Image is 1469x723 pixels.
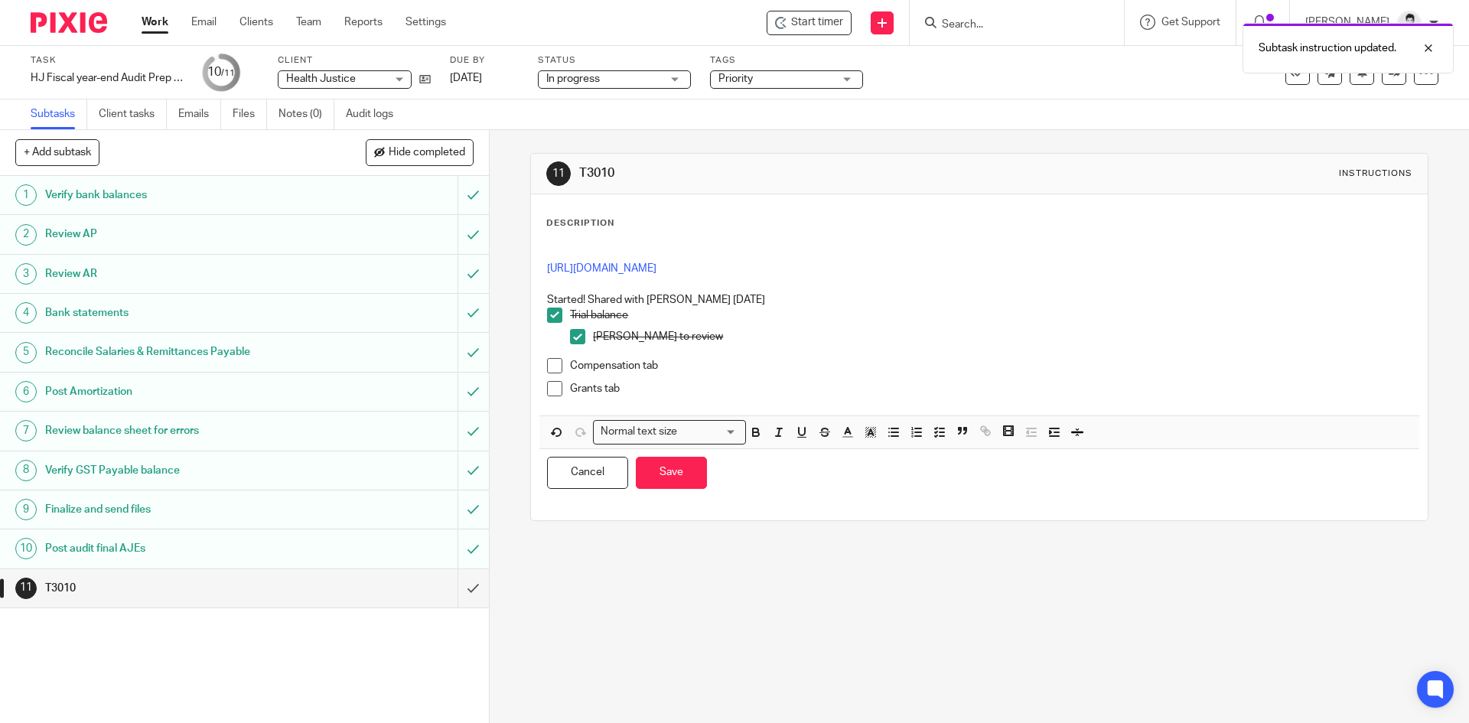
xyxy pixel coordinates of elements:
span: Health Justice [286,73,356,84]
div: 4 [15,302,37,324]
p: Trial balance [570,308,1411,323]
div: 11 [546,161,571,186]
button: Cancel [547,457,628,490]
button: + Add subtask [15,139,99,165]
div: 10 [207,64,235,81]
label: Task [31,54,184,67]
div: HJ Fiscal year-end Audit Prep due Jun 26 [31,70,184,86]
div: 9 [15,499,37,520]
h1: Post audit final AJEs [45,537,310,560]
a: Clients [239,15,273,30]
div: 5 [15,342,37,363]
span: Priority [718,73,753,84]
small: /11 [221,69,235,77]
div: HJ Fiscal year-end Audit Prep due [DATE] [31,70,184,86]
div: 1 [15,184,37,206]
img: Pixie [31,12,107,33]
a: Work [142,15,168,30]
label: Tags [710,54,863,67]
h1: T3010 [579,165,1012,181]
label: Status [538,54,691,67]
div: 3 [15,263,37,285]
img: squarehead.jpg [1397,11,1422,35]
label: Client [278,54,431,67]
p: [PERSON_NAME] to review [593,329,1411,344]
a: Notes (0) [278,99,334,129]
div: 8 [15,460,37,481]
div: 11 [15,578,37,599]
div: 10 [15,538,37,559]
a: Team [296,15,321,30]
a: Files [233,99,267,129]
div: Health Justice - HJ Fiscal year-end Audit Prep due Jun 26 [767,11,852,35]
a: Email [191,15,217,30]
a: [URL][DOMAIN_NAME] [547,263,656,274]
h1: Verify GST Payable balance [45,459,310,482]
div: 2 [15,224,37,246]
a: Subtasks [31,99,87,129]
h1: Verify bank balances [45,184,310,207]
a: Client tasks [99,99,167,129]
p: Started! Shared with [PERSON_NAME] [DATE] [547,292,1411,308]
span: [DATE] [450,73,482,83]
h1: Review AP [45,223,310,246]
p: Compensation tab [570,358,1411,373]
label: Due by [450,54,519,67]
a: Reports [344,15,383,30]
div: 6 [15,381,37,402]
p: Grants tab [570,381,1411,396]
p: Subtask instruction updated. [1259,41,1396,56]
input: Search for option [682,424,737,440]
p: Description [546,217,614,230]
span: Hide completed [389,147,465,159]
h1: T3010 [45,577,310,600]
h1: Review balance sheet for errors [45,419,310,442]
button: Hide completed [366,139,474,165]
div: Search for option [593,420,746,444]
span: In progress [546,73,600,84]
h1: Bank statements [45,301,310,324]
div: Instructions [1339,168,1412,180]
h1: Finalize and send files [45,498,310,521]
h1: Post Amortization [45,380,310,403]
a: Settings [406,15,446,30]
a: Audit logs [346,99,405,129]
button: Save [636,457,707,490]
span: Normal text size [597,424,680,440]
h1: Reconcile Salaries & Remittances Payable [45,340,310,363]
a: Emails [178,99,221,129]
h1: Review AR [45,262,310,285]
div: 7 [15,420,37,441]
